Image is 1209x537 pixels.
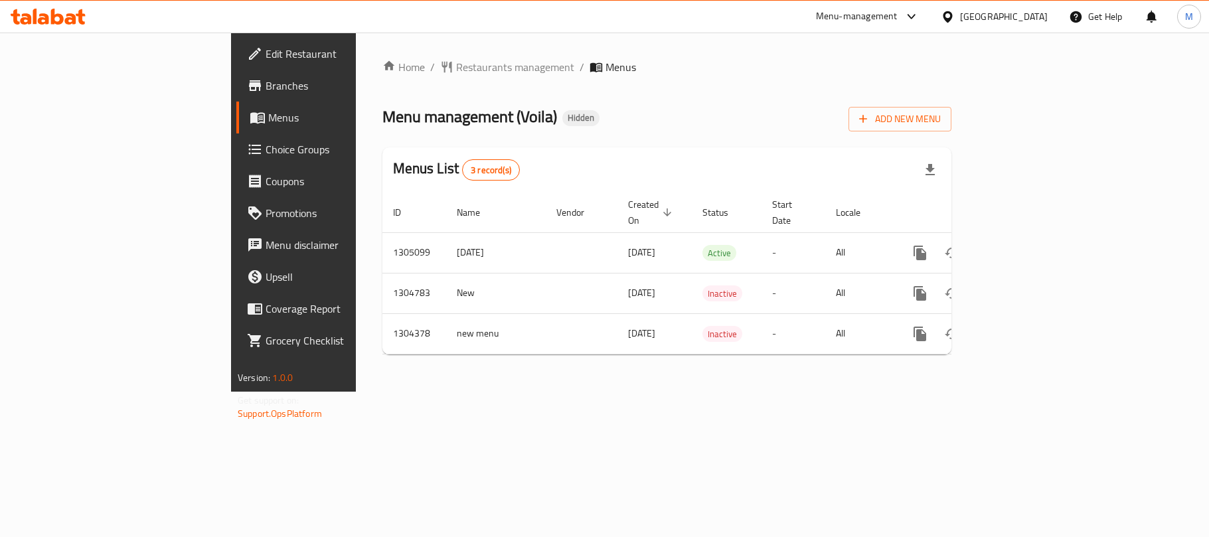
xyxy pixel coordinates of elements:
[816,9,898,25] div: Menu-management
[266,237,422,253] span: Menu disclaimer
[825,273,894,313] td: All
[702,327,742,342] span: Inactive
[702,286,742,301] span: Inactive
[562,110,600,126] div: Hidden
[702,204,746,220] span: Status
[382,102,557,131] span: Menu management ( Voila )
[605,59,636,75] span: Menus
[238,392,299,409] span: Get support on:
[848,107,951,131] button: Add New Menu
[836,204,878,220] span: Locale
[960,9,1048,24] div: [GEOGRAPHIC_DATA]
[762,313,825,354] td: -
[456,59,574,75] span: Restaurants management
[762,232,825,273] td: -
[236,197,433,229] a: Promotions
[628,325,655,342] span: [DATE]
[440,59,574,75] a: Restaurants management
[914,154,946,186] div: Export file
[236,165,433,197] a: Coupons
[382,192,1042,354] table: enhanced table
[1185,9,1193,24] span: M
[936,318,968,350] button: Change Status
[628,244,655,261] span: [DATE]
[236,229,433,261] a: Menu disclaimer
[236,102,433,133] a: Menus
[772,196,809,228] span: Start Date
[266,205,422,221] span: Promotions
[825,232,894,273] td: All
[238,405,322,422] a: Support.OpsPlatform
[236,133,433,165] a: Choice Groups
[236,38,433,70] a: Edit Restaurant
[236,325,433,356] a: Grocery Checklist
[266,46,422,62] span: Edit Restaurant
[268,110,422,125] span: Menus
[463,164,519,177] span: 3 record(s)
[825,313,894,354] td: All
[266,333,422,348] span: Grocery Checklist
[238,369,270,386] span: Version:
[457,204,497,220] span: Name
[446,273,546,313] td: New
[904,318,936,350] button: more
[628,196,676,228] span: Created On
[266,78,422,94] span: Branches
[446,313,546,354] td: new menu
[236,261,433,293] a: Upsell
[556,204,602,220] span: Vendor
[266,301,422,317] span: Coverage Report
[562,112,600,123] span: Hidden
[702,246,736,261] span: Active
[628,284,655,301] span: [DATE]
[446,232,546,273] td: [DATE]
[236,70,433,102] a: Branches
[702,326,742,342] div: Inactive
[904,277,936,309] button: more
[762,273,825,313] td: -
[393,204,418,220] span: ID
[393,159,520,181] h2: Menus List
[266,173,422,189] span: Coupons
[266,269,422,285] span: Upsell
[936,237,968,269] button: Change Status
[894,192,1042,233] th: Actions
[702,285,742,301] div: Inactive
[702,245,736,261] div: Active
[382,59,951,75] nav: breadcrumb
[272,369,293,386] span: 1.0.0
[462,159,520,181] div: Total records count
[859,111,941,127] span: Add New Menu
[236,293,433,325] a: Coverage Report
[904,237,936,269] button: more
[266,141,422,157] span: Choice Groups
[936,277,968,309] button: Change Status
[580,59,584,75] li: /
